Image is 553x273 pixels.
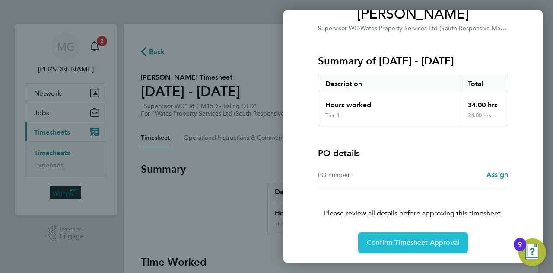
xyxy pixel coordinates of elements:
span: [PERSON_NAME] [318,6,508,23]
span: Wates Property Services Ltd (South Responsive Maintenance) [360,24,529,32]
div: 34.00 hrs [461,112,508,126]
div: 9 [518,244,522,256]
span: Supervisor WC [318,25,359,32]
button: Open Resource Center, 9 new notifications [518,238,546,266]
div: Summary of 23 - 29 Aug 2025 [318,75,508,126]
div: Total [461,75,508,93]
span: Confirm Timesheet Approval [367,238,459,247]
div: 34.00 hrs [461,93,508,112]
h3: Summary of [DATE] - [DATE] [318,54,508,68]
h4: PO details [318,147,360,159]
p: Please review all details before approving this timesheet. [308,187,518,218]
span: Assign [486,170,508,179]
a: Assign [486,170,508,180]
button: Confirm Timesheet Approval [358,232,468,253]
div: Description [318,75,461,93]
span: · [359,25,360,32]
div: PO number [318,170,413,180]
div: Tier 1 [325,112,340,119]
div: Hours worked [318,93,461,112]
